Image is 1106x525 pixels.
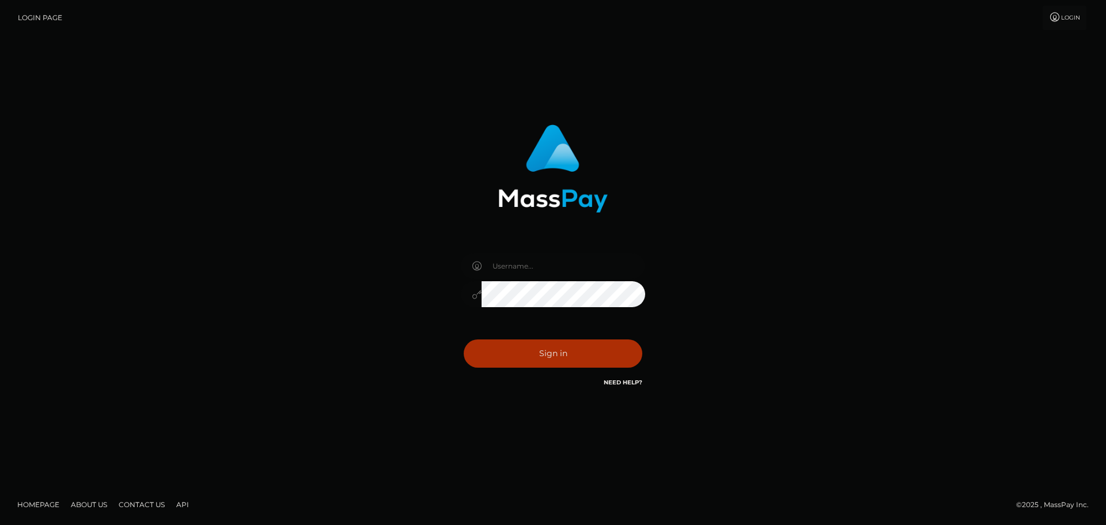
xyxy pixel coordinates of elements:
a: Need Help? [604,379,642,386]
a: API [172,496,194,513]
a: About Us [66,496,112,513]
input: Username... [482,253,645,279]
a: Homepage [13,496,64,513]
a: Login Page [18,6,62,30]
button: Sign in [464,339,642,368]
img: MassPay Login [498,124,608,213]
a: Contact Us [114,496,169,513]
div: © 2025 , MassPay Inc. [1016,498,1097,511]
a: Login [1043,6,1086,30]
